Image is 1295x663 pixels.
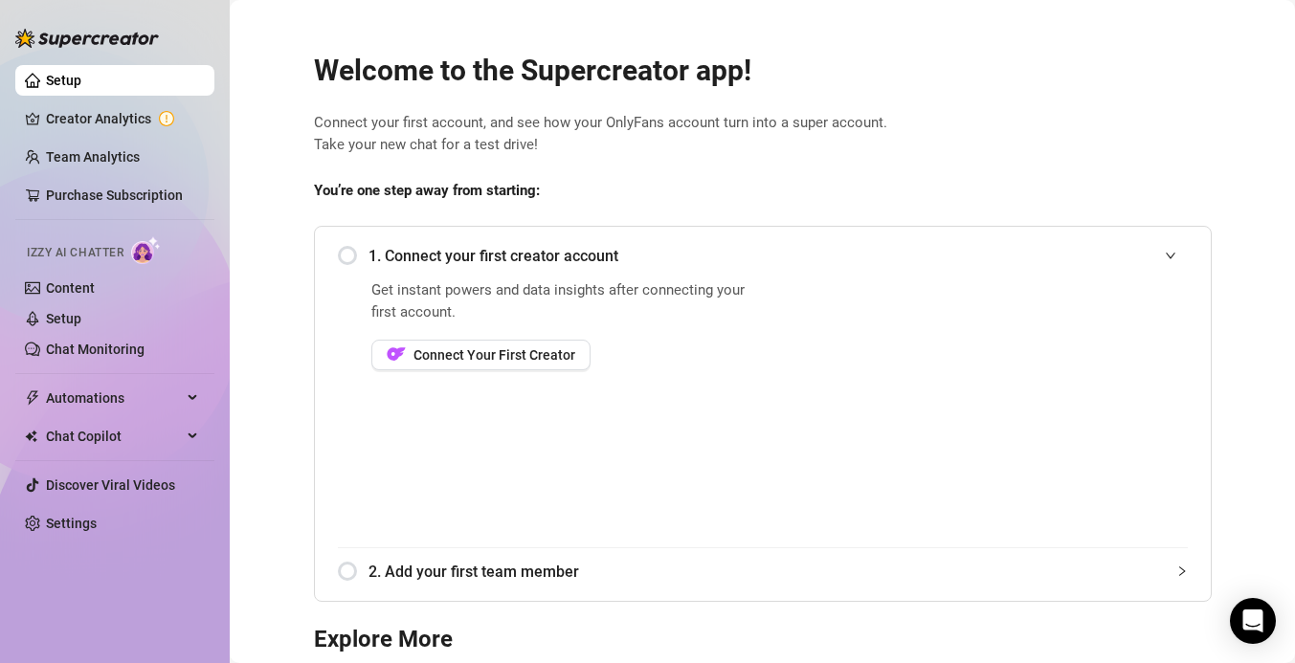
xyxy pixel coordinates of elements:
a: Setup [46,73,81,88]
img: AI Chatter [131,236,161,264]
span: 2. Add your first team member [368,560,1188,584]
span: Connect Your First Creator [413,347,575,363]
div: 1. Connect your first creator account [338,232,1188,279]
h3: Explore More [314,625,1212,655]
a: Setup [46,311,81,326]
span: Get instant powers and data insights after connecting your first account. [371,279,757,324]
span: thunderbolt [25,390,40,406]
a: OFConnect Your First Creator [371,340,757,370]
span: collapsed [1176,565,1188,577]
span: 1. Connect your first creator account [368,244,1188,268]
a: Chat Monitoring [46,342,145,357]
a: Creator Analytics exclamation-circle [46,103,199,134]
span: Izzy AI Chatter [27,244,123,262]
a: Content [46,280,95,296]
button: OFConnect Your First Creator [371,340,591,370]
a: Settings [46,516,97,531]
span: Connect your first account, and see how your OnlyFans account turn into a super account. Take you... [314,112,1212,157]
span: Chat Copilot [46,421,182,452]
a: Discover Viral Videos [46,477,175,493]
img: OF [387,344,406,364]
img: Chat Copilot [25,430,37,443]
a: Team Analytics [46,149,140,165]
div: Open Intercom Messenger [1230,598,1276,644]
strong: You’re one step away from starting: [314,182,540,199]
img: logo-BBDzfeDw.svg [15,29,159,48]
iframe: Add Creators [805,279,1188,524]
span: expanded [1165,250,1176,261]
a: Purchase Subscription [46,188,183,203]
h2: Welcome to the Supercreator app! [314,53,1212,89]
div: 2. Add your first team member [338,548,1188,595]
span: Automations [46,383,182,413]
